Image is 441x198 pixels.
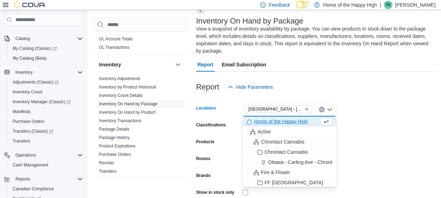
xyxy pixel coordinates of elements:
[248,106,303,113] span: [GEOGRAPHIC_DATA] - [GEOGRAPHIC_DATA] - Pop's Cannabis
[10,185,83,193] span: Canadian Compliance
[254,118,308,125] span: Home of the Happy High
[99,152,131,157] a: Purchase Orders
[323,1,377,9] p: Home of the Happy High
[10,117,83,126] span: Purchase Orders
[13,128,53,134] span: Transfers (Classic)
[99,93,143,98] span: Inventory Count Details
[258,128,271,135] span: Active
[13,175,83,183] span: Reports
[99,160,114,165] a: Reorder
[99,37,133,41] a: GL Account Totals
[10,54,49,62] a: My Catalog (Beta)
[242,117,336,127] button: Home of the Happy High
[242,178,336,188] button: FF [GEOGRAPHIC_DATA]
[242,157,336,167] button: Ottawa - Carling Ave - Chrontact Cannabis
[10,54,83,62] span: My Catalog (Beta)
[265,179,323,186] span: FF [GEOGRAPHIC_DATA]
[10,127,83,136] span: Transfers (Classic)
[99,110,155,115] a: Inventory On Hand by Product
[13,46,57,51] span: My Catalog (Classic)
[7,117,86,126] button: Purchase Orders
[13,151,83,159] span: Operations
[380,1,381,9] p: |
[265,148,308,156] span: Chrontact Cannabis
[198,58,213,72] span: Report
[268,1,290,8] span: Feedback
[13,162,48,168] span: Cash Management
[99,126,129,132] span: Package Details
[222,58,266,72] span: Email Subscription
[242,127,336,137] button: Active
[7,87,86,97] button: Inventory Count
[99,118,141,123] a: Inventory Transactions
[196,190,234,195] label: Show in stock only
[10,107,83,116] span: Manifests
[99,85,156,90] a: Inventory by Product Historical
[196,17,303,25] h3: Inventory On Hand by Package
[10,78,61,86] a: Adjustments (Classic)
[99,101,158,106] a: Inventory On Hand by Package
[10,137,83,145] span: Transfers
[245,105,312,113] span: Edmonton - Dovercourt - Pop's Cannabis
[242,167,336,178] button: Fire & Flower
[10,98,73,106] a: Inventory Manager (Classic)
[10,117,47,126] a: Purchase Orders
[99,135,129,140] span: Package History
[15,176,30,182] span: Reports
[196,6,205,14] button: Next
[225,80,276,94] button: Hide Parameters
[319,107,325,112] button: Clear input
[13,68,83,77] span: Inventory
[1,34,86,44] button: Catalog
[15,36,30,41] span: Catalog
[7,136,86,146] button: Transfers
[13,34,33,43] button: Catalog
[1,174,86,184] button: Reports
[242,147,336,157] button: Chrontact Cannabis
[13,175,33,183] button: Reports
[13,151,39,159] button: Operations
[7,44,86,53] a: My Catalog (Classic)
[10,78,83,86] span: Adjustments (Classic)
[99,118,141,124] span: Inventory Transactions
[7,126,86,136] a: Transfers (Classic)
[13,34,83,43] span: Catalog
[268,159,361,166] span: Ottawa - Carling Ave - Chrontact Cannabis
[7,77,86,87] a: Adjustments (Classic)
[261,169,290,176] span: Fire & Flower
[1,150,86,160] button: Operations
[13,68,35,77] button: Inventory
[10,98,83,106] span: Inventory Manager (Classic)
[10,137,33,145] a: Transfers
[385,1,390,9] span: TK
[99,127,129,132] a: Package Details
[196,173,211,178] label: Brands
[99,144,135,148] a: Product Expirations
[99,84,156,90] span: Inventory by Product Historical
[7,97,86,107] a: Inventory Manager (Classic)
[14,1,46,8] img: Cova
[13,55,47,61] span: My Catalog (Beta)
[99,45,129,50] a: GL Transactions
[93,74,188,178] div: Inventory
[7,107,86,117] button: Manifests
[15,70,33,75] span: Inventory
[13,119,45,124] span: Purchase Orders
[196,139,214,145] label: Products
[13,79,59,85] span: Adjustments (Classic)
[99,101,158,107] span: Inventory On Hand by Package
[99,169,116,174] a: Transfers
[196,122,226,128] label: Classifications
[10,44,83,53] span: My Catalog (Classic)
[196,156,211,161] label: Rooms
[99,36,133,42] span: GL Account Totals
[13,99,71,105] span: Inventory Manager (Classic)
[7,53,86,63] button: My Catalog (Beta)
[10,185,57,193] a: Canadian Compliance
[10,161,51,169] a: Cash Management
[10,88,45,96] a: Inventory Count
[305,107,309,111] button: Remove Edmonton - Dovercourt - Pop's Cannabis from selection in this group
